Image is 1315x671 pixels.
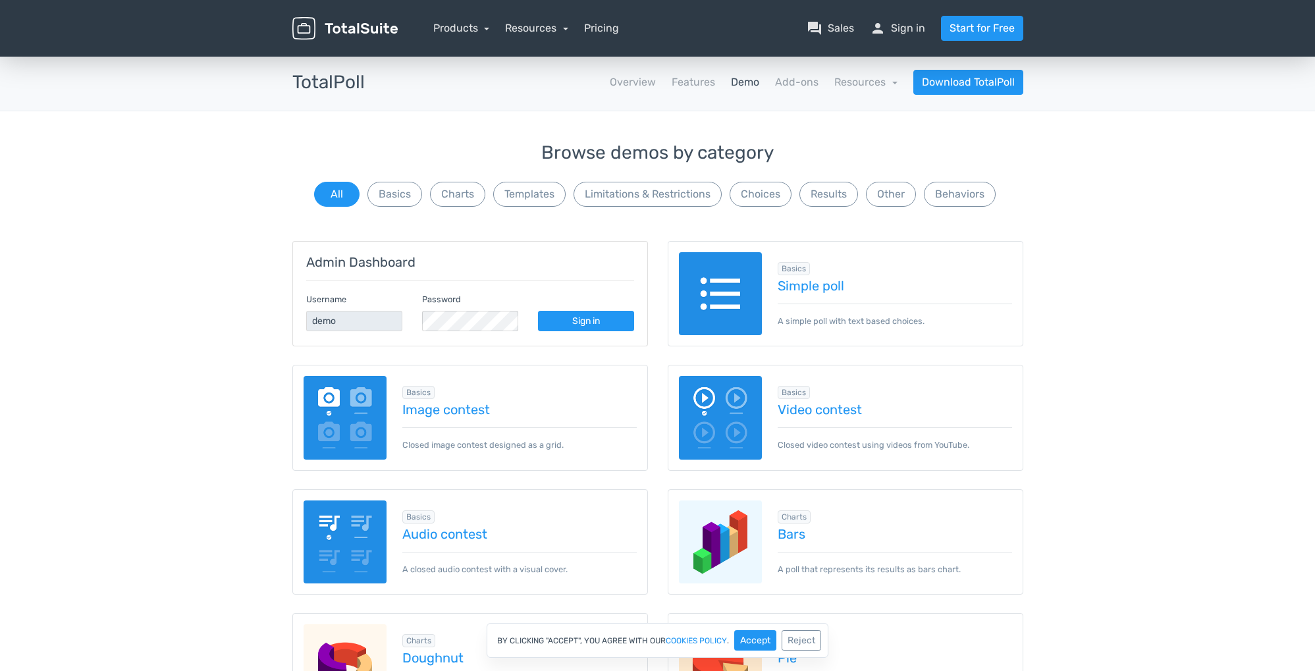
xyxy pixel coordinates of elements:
[782,630,821,651] button: Reject
[672,74,715,90] a: Features
[584,20,619,36] a: Pricing
[402,651,637,665] a: Doughnut
[778,279,1012,293] a: Simple poll
[870,20,925,36] a: personSign in
[610,74,656,90] a: Overview
[778,527,1012,541] a: Bars
[666,637,727,645] a: cookies policy
[493,182,566,207] button: Templates
[292,17,398,40] img: TotalSuite for WordPress
[734,630,776,651] button: Accept
[775,74,819,90] a: Add-ons
[402,386,435,399] span: Browse all in Basics
[807,20,854,36] a: question_answerSales
[679,376,763,460] img: video-poll.png
[866,182,916,207] button: Other
[778,552,1012,576] p: A poll that represents its results as bars chart.
[402,427,637,451] p: Closed image contest designed as a grid.
[778,651,1012,665] a: Pie
[679,500,763,584] img: charts-bars.png
[731,74,759,90] a: Demo
[304,376,387,460] img: image-poll.png
[799,182,858,207] button: Results
[306,255,634,269] h5: Admin Dashboard
[574,182,722,207] button: Limitations & Restrictions
[834,76,898,88] a: Resources
[538,311,634,331] a: Sign in
[778,402,1012,417] a: Video contest
[505,22,568,34] a: Resources
[402,527,637,541] a: Audio contest
[292,143,1023,163] h3: Browse demos by category
[778,386,810,399] span: Browse all in Basics
[924,182,996,207] button: Behaviors
[679,252,763,336] img: text-poll.png
[292,72,365,93] h3: TotalPoll
[402,402,637,417] a: Image contest
[778,304,1012,327] p: A simple poll with text based choices.
[941,16,1023,41] a: Start for Free
[304,500,387,584] img: audio-poll.png
[430,182,485,207] button: Charts
[913,70,1023,95] a: Download TotalPoll
[807,20,822,36] span: question_answer
[402,552,637,576] p: A closed audio contest with a visual cover.
[778,427,1012,451] p: Closed video contest using videos from YouTube.
[870,20,886,36] span: person
[778,510,811,523] span: Browse all in Charts
[306,293,346,306] label: Username
[367,182,422,207] button: Basics
[433,22,490,34] a: Products
[487,623,828,658] div: By clicking "Accept", you agree with our .
[314,182,360,207] button: All
[402,510,435,523] span: Browse all in Basics
[778,262,810,275] span: Browse all in Basics
[422,293,461,306] label: Password
[730,182,792,207] button: Choices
